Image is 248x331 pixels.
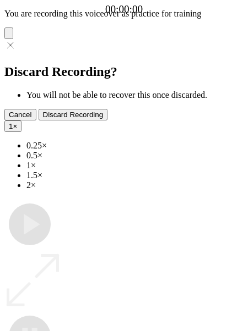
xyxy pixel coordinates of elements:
button: Discard Recording [39,109,108,120]
button: 1× [4,120,21,132]
h2: Discard Recording? [4,64,244,79]
li: 0.5× [26,151,244,161]
span: 1 [9,122,13,130]
li: 2× [26,180,244,190]
li: 1.5× [26,170,244,180]
p: You are recording this voiceover as practice for training [4,9,244,19]
li: 1× [26,161,244,170]
li: You will not be able to recover this once discarded. [26,90,244,100]
a: 00:00:00 [105,3,143,15]
button: Cancel [4,109,36,120]
li: 0.25× [26,141,244,151]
